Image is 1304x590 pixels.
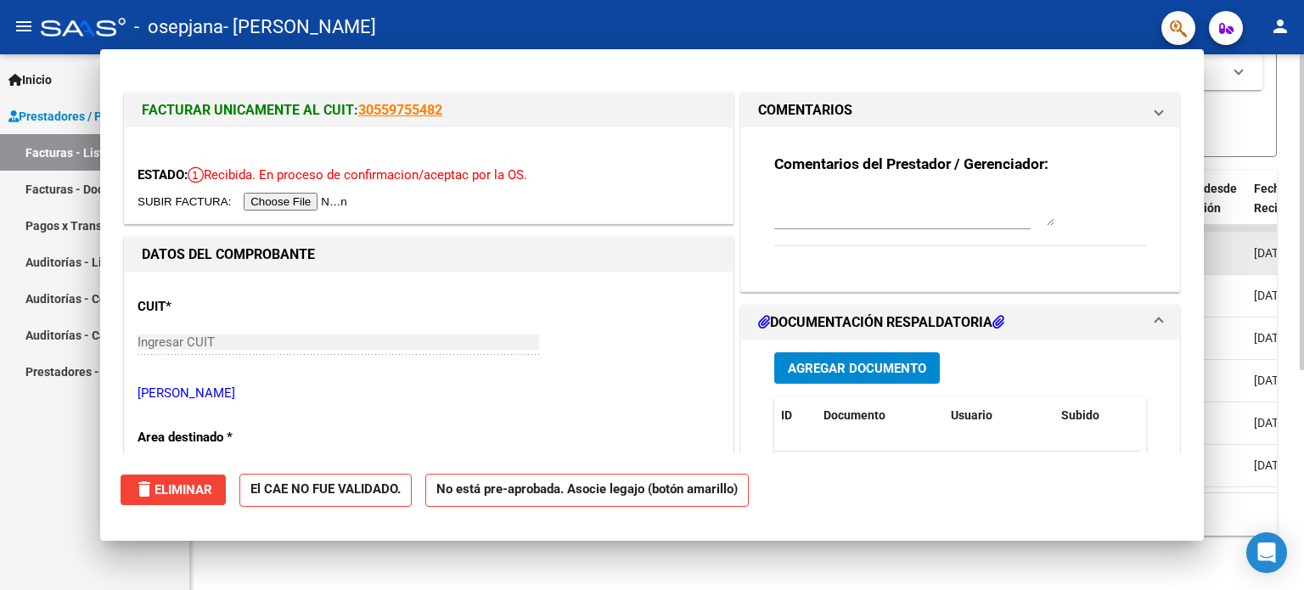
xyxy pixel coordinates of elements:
[951,408,992,422] span: Usuario
[758,312,1004,333] h1: DOCUMENTACIÓN RESPALDATORIA
[944,397,1054,434] datatable-header-cell: Usuario
[1254,374,1289,387] span: [DATE]
[138,297,312,317] p: CUIT
[121,475,226,505] button: Eliminar
[741,127,1179,291] div: COMENTARIOS
[1270,16,1290,37] mat-icon: person
[1246,532,1287,573] div: Open Intercom Messenger
[142,246,315,262] strong: DATOS DEL COMPROBANTE
[134,482,212,497] span: Eliminar
[239,474,412,507] strong: El CAE NO FUE VALIDADO.
[774,352,940,384] button: Agregar Documento
[1178,182,1237,215] span: Días desde Emisión
[1254,289,1289,302] span: [DATE]
[817,397,944,434] datatable-header-cell: Documento
[223,8,376,46] span: - [PERSON_NAME]
[14,16,34,37] mat-icon: menu
[134,8,223,46] span: - osepjana
[1254,416,1289,430] span: [DATE]
[741,93,1179,127] mat-expansion-panel-header: COMENTARIOS
[358,102,442,118] a: 30559755482
[1254,458,1289,472] span: [DATE]
[774,452,1140,494] div: No data to display
[134,479,155,499] mat-icon: delete
[188,167,527,183] span: Recibida. En proceso de confirmacion/aceptac por la OS.
[1254,331,1289,345] span: [DATE]
[823,408,885,422] span: Documento
[1254,182,1301,215] span: Fecha Recibido
[1171,171,1247,245] datatable-header-cell: Días desde Emisión
[8,107,163,126] span: Prestadores / Proveedores
[1054,397,1139,434] datatable-header-cell: Subido
[1254,246,1289,260] span: [DATE]
[781,408,792,422] span: ID
[138,384,720,403] p: [PERSON_NAME]
[138,167,188,183] span: ESTADO:
[1061,408,1099,422] span: Subido
[138,428,312,447] p: Area destinado *
[774,155,1048,172] strong: Comentarios del Prestador / Gerenciador:
[774,397,817,434] datatable-header-cell: ID
[8,70,52,89] span: Inicio
[758,100,852,121] h1: COMENTARIOS
[142,102,358,118] span: FACTURAR UNICAMENTE AL CUIT:
[1139,397,1224,434] datatable-header-cell: Acción
[741,306,1179,340] mat-expansion-panel-header: DOCUMENTACIÓN RESPALDATORIA
[425,474,749,507] strong: No está pre-aprobada. Asocie legajo (botón amarillo)
[788,361,926,376] span: Agregar Documento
